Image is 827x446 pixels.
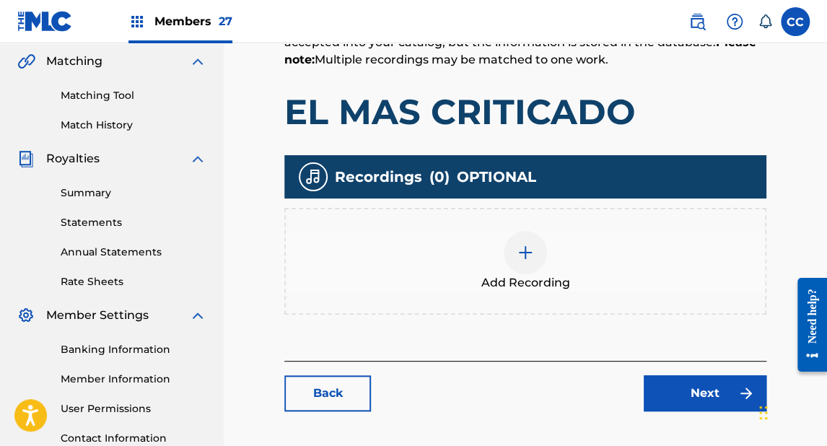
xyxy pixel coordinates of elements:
a: Rate Sheets [61,274,206,289]
span: ( 0 ) [429,166,450,188]
span: Members [154,13,232,30]
a: Annual Statements [61,245,206,260]
a: Member Information [61,372,206,387]
a: Contact Information [61,431,206,446]
a: Next [644,375,766,411]
a: Match History [61,118,206,133]
img: expand [189,307,206,324]
img: expand [189,53,206,70]
img: f7272a7cc735f4ea7f67.svg [738,385,755,402]
img: Matching [17,53,35,70]
a: Back [284,375,371,411]
a: Statements [61,215,206,230]
a: Summary [61,185,206,201]
span: Royalties [46,150,100,167]
img: expand [189,150,206,167]
img: Member Settings [17,307,35,324]
iframe: Chat Widget [755,377,827,446]
div: Help [720,7,749,36]
h1: EL MAS CRITICADO [284,90,766,134]
span: 27 [219,14,232,28]
div: Arrastrar [759,391,768,434]
div: Notifications [758,14,772,29]
iframe: Resource Center [787,273,827,377]
a: Banking Information [61,342,206,357]
span: Matching [46,53,102,70]
span: Add Recording [481,274,570,292]
a: User Permissions [61,401,206,416]
span: Recordings [335,166,422,188]
img: search [688,13,706,30]
img: Top Rightsholders [128,13,146,30]
div: Widget de chat [755,377,827,446]
span: OPTIONAL [457,166,536,188]
div: User Menu [781,7,810,36]
img: MLC Logo [17,11,73,32]
img: help [726,13,743,30]
img: Royalties [17,150,35,167]
a: Public Search [683,7,712,36]
img: recording [305,168,322,185]
a: Matching Tool [61,88,206,103]
img: add [517,244,534,261]
span: Member Settings [46,307,149,324]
